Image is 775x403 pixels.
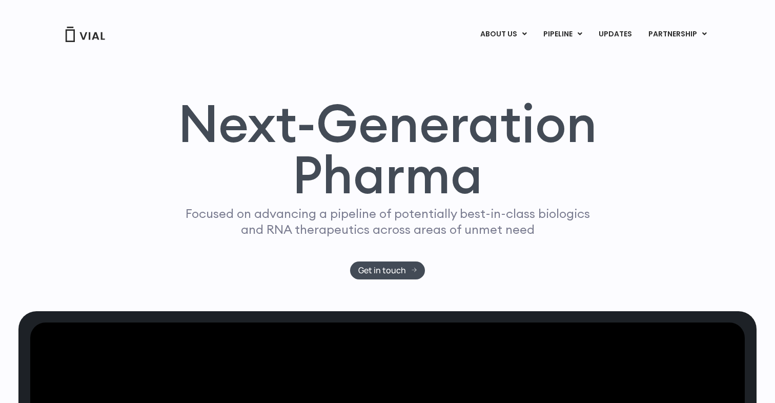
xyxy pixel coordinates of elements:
[640,26,715,43] a: PARTNERSHIPMenu Toggle
[350,261,425,279] a: Get in touch
[358,267,406,274] span: Get in touch
[535,26,590,43] a: PIPELINEMenu Toggle
[472,26,535,43] a: ABOUT USMenu Toggle
[65,27,106,42] img: Vial Logo
[590,26,640,43] a: UPDATES
[181,206,594,237] p: Focused on advancing a pipeline of potentially best-in-class biologics and RNA therapeutics acros...
[166,97,609,201] h1: Next-Generation Pharma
